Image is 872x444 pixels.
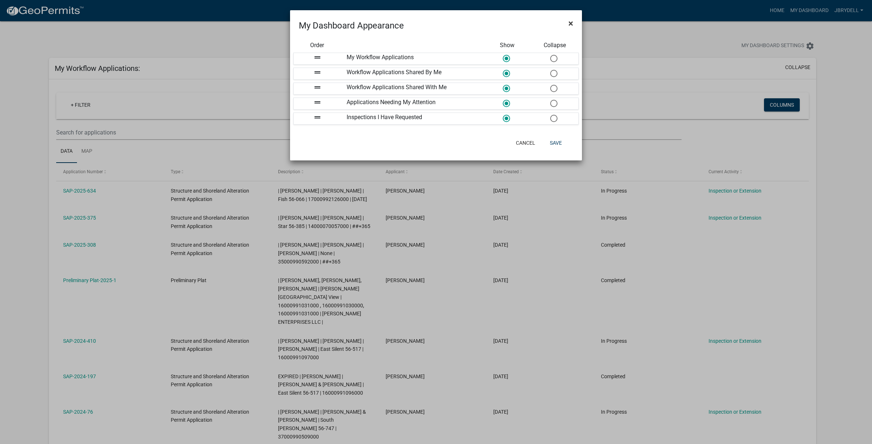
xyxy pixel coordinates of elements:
[544,136,568,149] button: Save
[313,68,322,77] i: drag_handle
[568,18,573,29] span: ×
[531,41,579,50] div: Collapse
[313,113,322,122] i: drag_handle
[483,41,531,50] div: Show
[341,98,483,109] div: Applications Needing My Attention
[313,98,322,107] i: drag_handle
[293,41,341,50] div: Order
[341,113,483,124] div: Inspections I Have Requested
[313,83,322,92] i: drag_handle
[510,136,541,149] button: Cancel
[341,53,483,64] div: My Workflow Applications
[299,19,404,32] h4: My Dashboard Appearance
[341,68,483,79] div: Workflow Applications Shared By Me
[341,83,483,94] div: Workflow Applications Shared With Me
[563,13,579,34] button: Close
[313,53,322,62] i: drag_handle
